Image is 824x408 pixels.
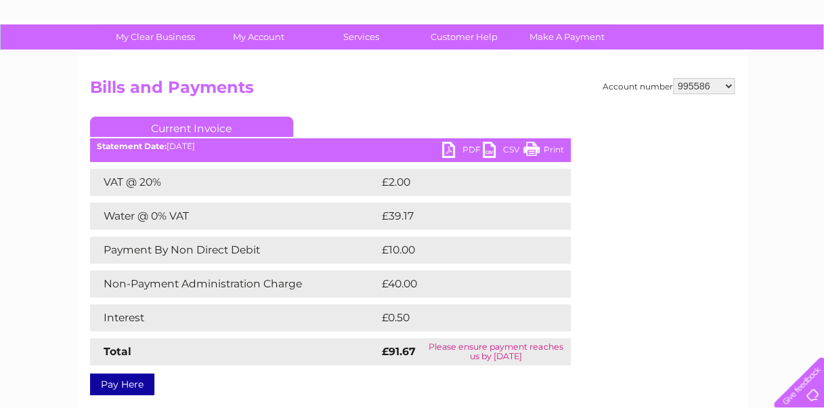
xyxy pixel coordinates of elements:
strong: £91.67 [382,345,416,358]
a: Services [305,24,417,49]
div: [DATE] [90,142,571,151]
td: Please ensure payment reaches us by [DATE] [421,338,570,365]
a: Pay Here [90,373,154,395]
a: PDF [442,142,483,161]
div: Account number [603,78,735,94]
td: Payment By Non Direct Debit [90,237,378,264]
h2: Bills and Payments [90,78,735,104]
strong: Total [104,345,131,358]
td: Water @ 0% VAT [90,203,378,230]
a: Water [586,58,611,68]
a: My Account [202,24,314,49]
a: Contact [734,58,767,68]
a: Telecoms [657,58,698,68]
a: 0333 014 3131 [569,7,662,24]
td: £0.50 [378,304,539,331]
a: Energy [620,58,649,68]
div: Clear Business is a trading name of Verastar Limited (registered in [GEOGRAPHIC_DATA] No. 3667643... [93,7,733,66]
td: £40.00 [378,270,544,298]
td: £2.00 [378,169,540,196]
td: £39.17 [378,203,542,230]
td: VAT @ 20% [90,169,378,196]
a: Log out [779,58,811,68]
a: Blog [706,58,726,68]
td: Non-Payment Administration Charge [90,270,378,298]
td: Interest [90,304,378,331]
a: My Clear Business [100,24,211,49]
a: Make A Payment [511,24,623,49]
a: Customer Help [408,24,520,49]
a: Current Invoice [90,117,293,137]
a: CSV [483,142,523,161]
a: Print [523,142,564,161]
b: Statement Date: [97,141,167,151]
td: £10.00 [378,237,543,264]
img: logo.png [29,35,98,77]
